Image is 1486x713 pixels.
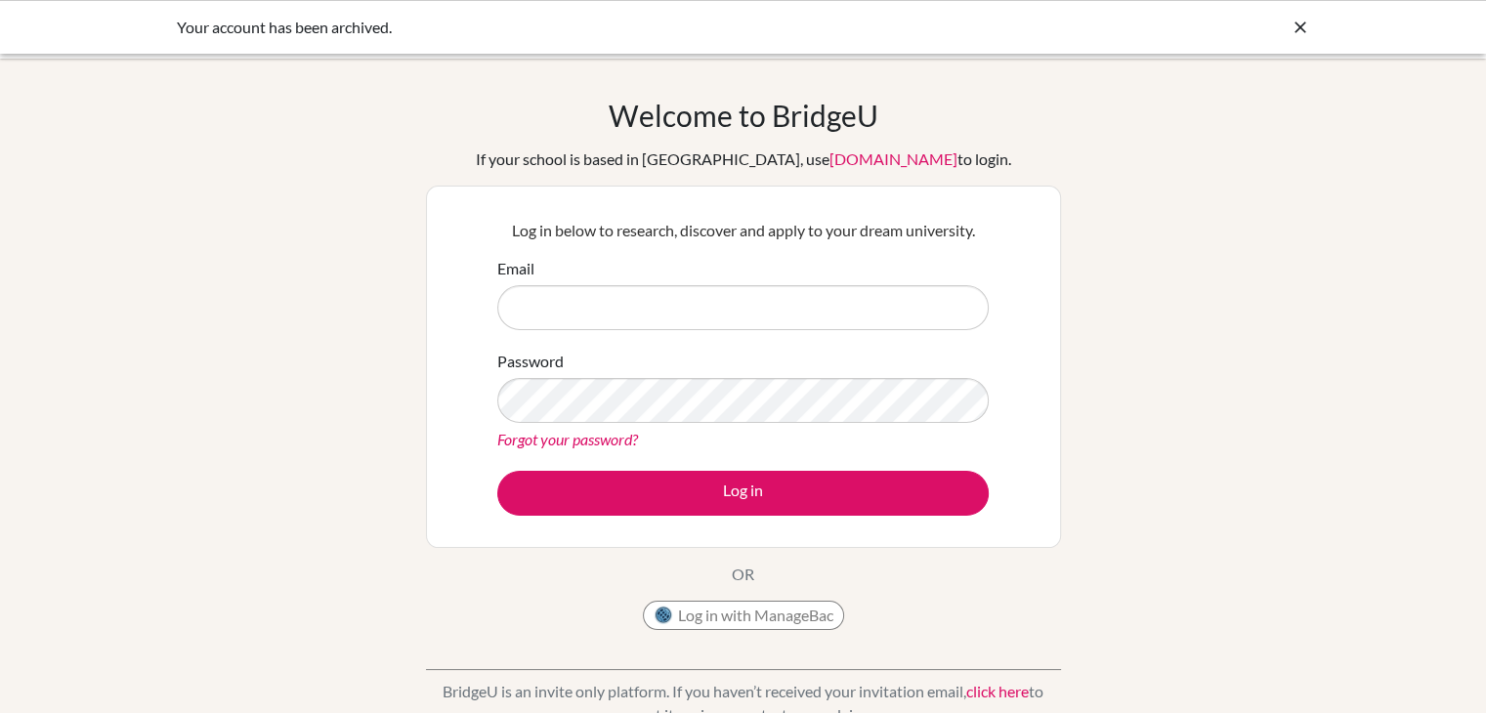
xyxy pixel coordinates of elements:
[497,350,564,373] label: Password
[497,430,638,448] a: Forgot your password?
[966,682,1029,700] a: click here
[643,601,844,630] button: Log in with ManageBac
[177,16,1017,39] div: Your account has been archived.
[497,219,989,242] p: Log in below to research, discover and apply to your dream university.
[829,149,957,168] a: [DOMAIN_NAME]
[497,257,534,280] label: Email
[476,147,1011,171] div: If your school is based in [GEOGRAPHIC_DATA], use to login.
[732,563,754,586] p: OR
[497,471,989,516] button: Log in
[609,98,878,133] h1: Welcome to BridgeU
